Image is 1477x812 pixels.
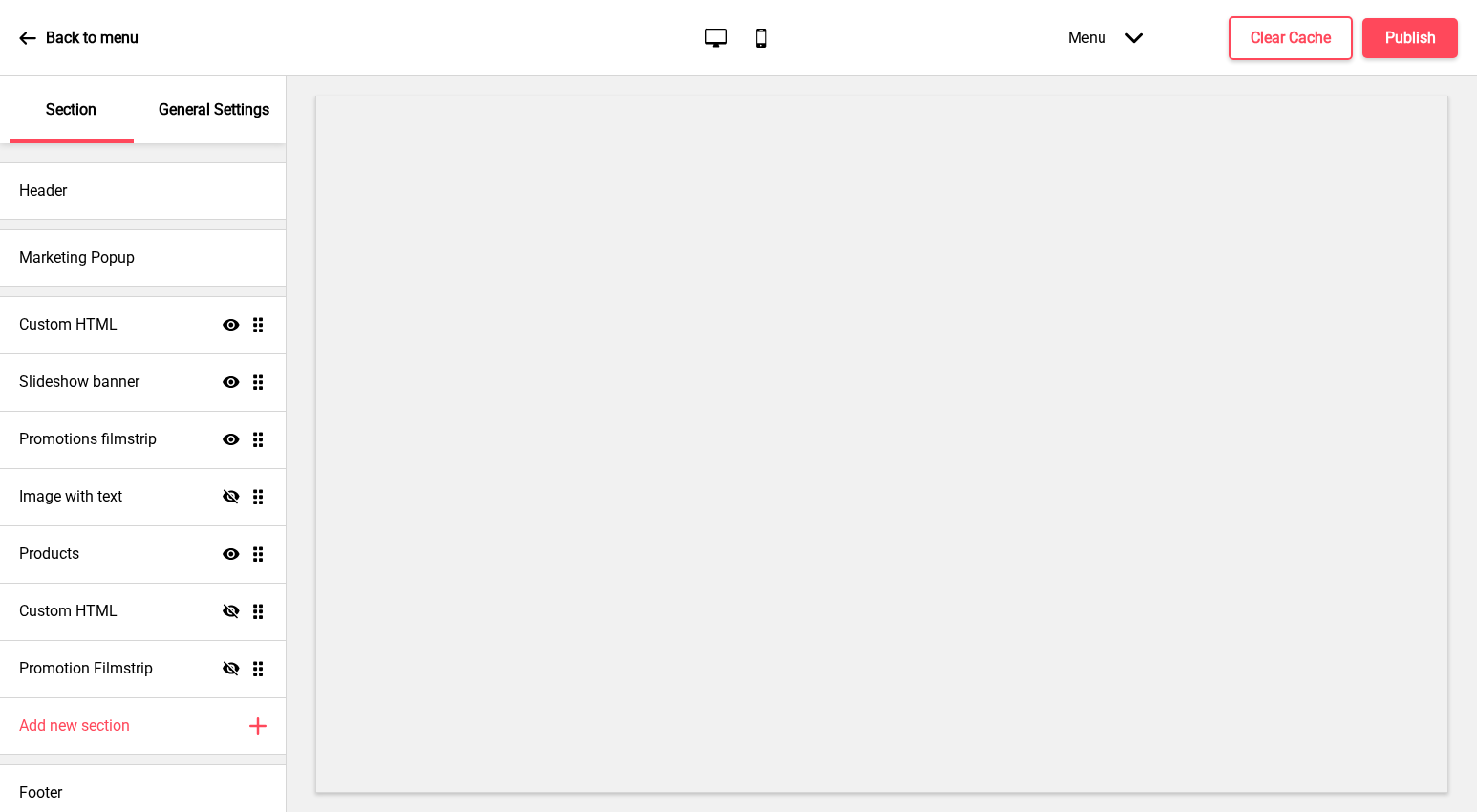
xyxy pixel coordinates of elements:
h4: Promotions filmstrip [19,429,157,450]
p: General Settings [159,99,269,120]
button: Clear Cache [1229,16,1353,60]
h4: Header [19,181,67,202]
h4: Publish [1385,28,1436,49]
div: Menu [1049,10,1162,66]
h4: Clear Cache [1251,28,1331,49]
h4: Custom HTML [19,601,118,622]
h4: Add new section [19,716,130,737]
h4: Footer [19,782,62,803]
h4: Custom HTML [19,314,118,335]
h4: Image with text [19,486,122,507]
h4: Marketing Popup [19,247,135,268]
h4: Products [19,544,79,565]
a: Back to menu [19,12,139,64]
h4: Slideshow banner [19,372,139,393]
p: Back to menu [46,28,139,49]
button: Publish [1362,18,1458,58]
p: Section [46,99,96,120]
h4: Promotion Filmstrip [19,658,153,679]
